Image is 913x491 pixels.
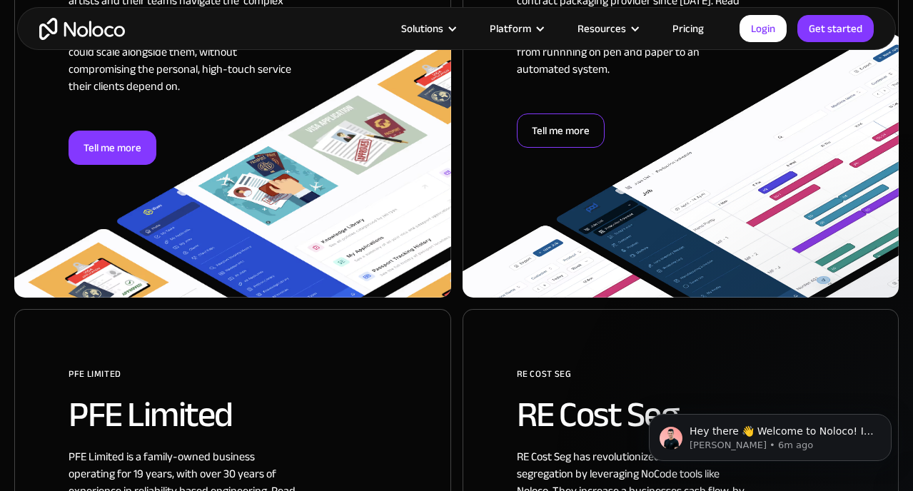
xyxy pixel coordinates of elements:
[517,395,845,434] h2: RE Cost Seg
[69,395,397,434] h2: PFE Limited
[472,19,560,38] div: Platform
[577,19,626,38] div: Resources
[517,363,845,395] div: RE Cost Seg
[655,19,722,38] a: Pricing
[797,15,874,42] a: Get started
[69,131,156,165] div: Tell me more
[39,18,125,40] a: home
[517,113,605,148] div: Tell me more
[490,19,531,38] div: Platform
[401,19,443,38] div: Solutions
[740,15,787,42] a: Login
[383,19,472,38] div: Solutions
[69,363,397,395] div: PFE Limited
[627,384,913,484] iframe: Intercom notifications message
[560,19,655,38] div: Resources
